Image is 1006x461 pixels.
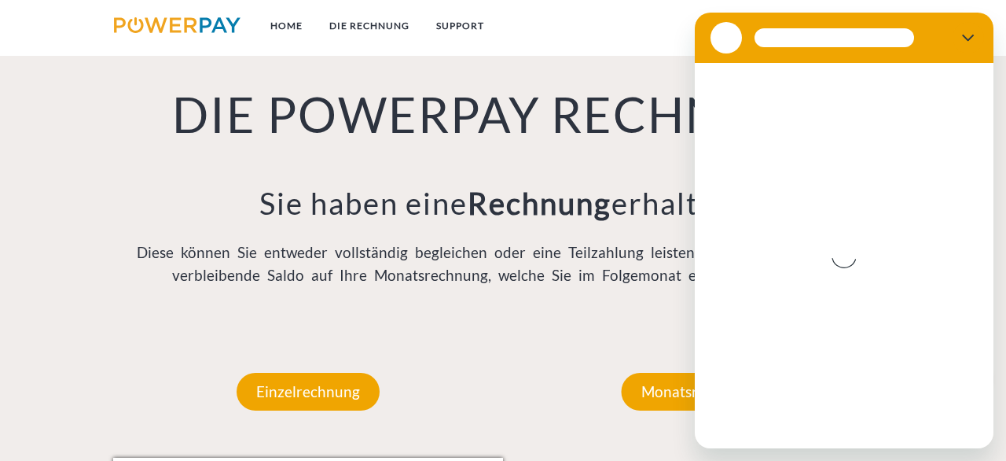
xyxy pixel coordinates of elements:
p: Monatsrechnung [622,373,775,411]
h1: DIE POWERPAY RECHNUNG [113,85,893,146]
p: Einzelrechnung [237,373,380,411]
a: agb [811,12,860,40]
h3: Sie haben eine erhalten? [113,185,893,223]
b: Rechnung [468,185,611,221]
a: DIE RECHNUNG [316,12,423,40]
img: logo-powerpay.svg [114,17,240,33]
a: SUPPORT [423,12,497,40]
p: Diese können Sie entweder vollständig begleichen oder eine Teilzahlung leisten, in diesem Fall wi... [113,242,893,286]
iframe: Messaging-Fenster [695,13,993,448]
a: Home [257,12,316,40]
